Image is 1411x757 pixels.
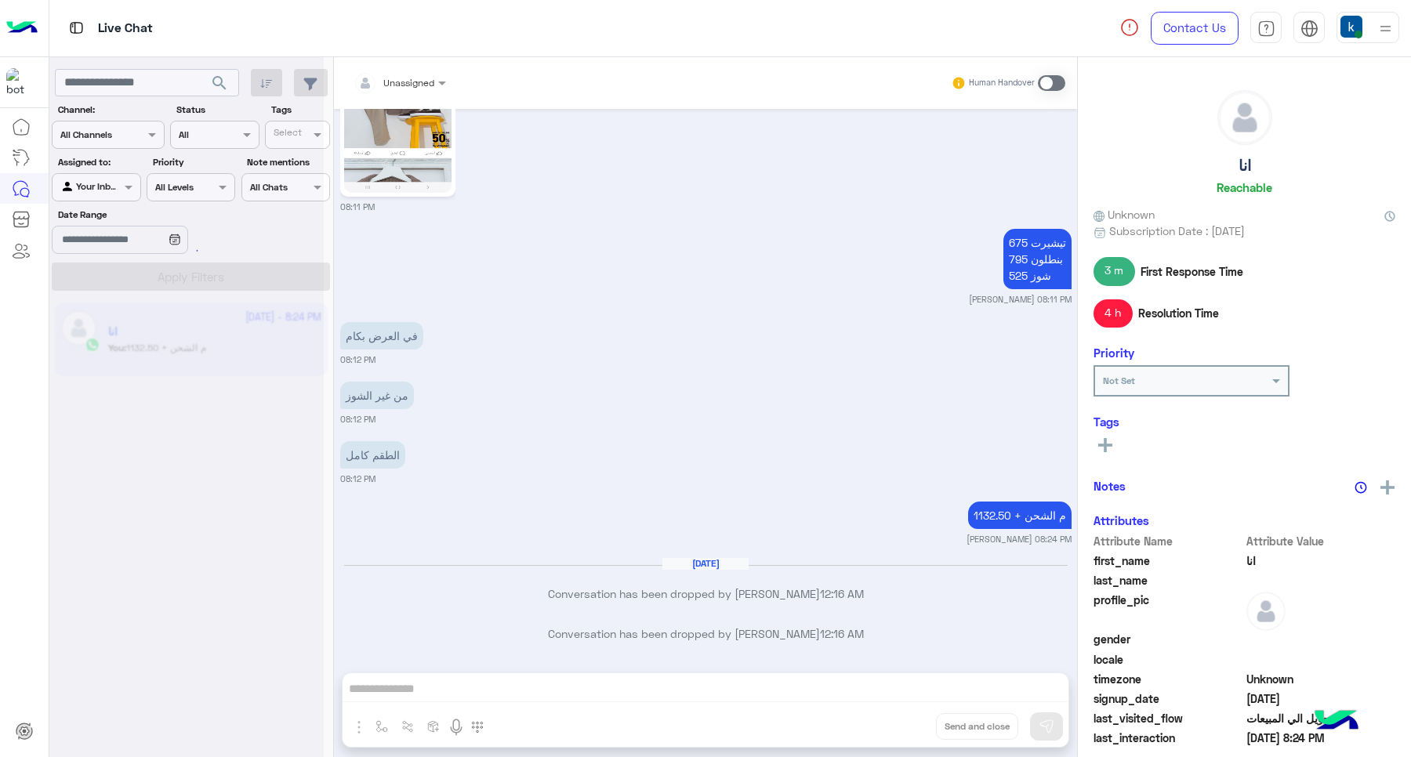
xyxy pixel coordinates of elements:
[1246,552,1396,569] span: انا
[1094,690,1243,707] span: signup_date
[340,322,423,350] p: 23/9/2025, 8:12 PM
[1217,180,1272,194] h6: Reachable
[1094,206,1155,223] span: Unknown
[1120,18,1139,37] img: spinner
[1151,12,1239,45] a: Contact Us
[1340,16,1362,38] img: userImage
[1246,592,1286,631] img: defaultAdmin.png
[1094,533,1243,549] span: Attribute Name
[820,627,864,640] span: 12:16 AM
[1094,346,1134,360] h6: Priority
[1094,513,1149,527] h6: Attributes
[1246,651,1396,668] span: null
[67,18,86,38] img: tab
[1250,12,1282,45] a: tab
[1355,481,1367,494] img: notes
[1094,671,1243,687] span: timezone
[1094,710,1243,726] span: last_visited_flow
[1239,157,1251,175] h5: انا
[6,68,34,96] img: 713415422032625
[340,473,375,485] small: 08:12 PM
[340,585,1072,602] p: Conversation has been dropped by [PERSON_NAME]
[1380,480,1395,494] img: add
[383,77,434,89] span: Unassigned
[1257,20,1275,38] img: tab
[98,18,153,39] p: Live Chat
[6,12,38,45] img: Logo
[340,625,1072,642] p: Conversation has been dropped by [PERSON_NAME]
[1246,690,1396,707] span: 2025-09-23T17:04:44.67Z
[1094,651,1243,668] span: locale
[967,533,1072,545] small: [PERSON_NAME] 08:24 PM
[1094,415,1395,429] h6: Tags
[1246,631,1396,647] span: null
[1003,229,1072,289] p: 23/9/2025, 8:11 PM
[1246,710,1396,726] span: تحويل الي المبيعات
[340,353,375,366] small: 08:12 PM
[1094,730,1243,746] span: last_interaction
[340,441,405,469] p: 23/9/2025, 8:12 PM
[969,293,1072,306] small: [PERSON_NAME] 08:11 PM
[340,413,375,426] small: 08:12 PM
[1094,572,1243,589] span: last_name
[1138,305,1219,321] span: Resolution Time
[1094,592,1243,628] span: profile_pic
[1300,20,1319,38] img: tab
[820,587,864,600] span: 12:16 AM
[1109,223,1245,239] span: Subscription Date : [DATE]
[172,237,200,264] div: loading...
[340,382,414,409] p: 23/9/2025, 8:12 PM
[1094,552,1243,569] span: first_name
[1309,694,1364,749] img: hulul-logo.png
[1218,91,1271,144] img: defaultAdmin.png
[1094,479,1126,493] h6: Notes
[1246,671,1396,687] span: Unknown
[968,502,1072,529] p: 23/9/2025, 8:24 PM
[936,713,1018,740] button: Send and close
[662,558,749,569] h6: [DATE]
[1246,533,1396,549] span: Attribute Value
[1094,631,1243,647] span: gender
[271,125,302,143] div: Select
[1246,730,1396,746] span: 2025-09-23T17:24:18.589Z
[1094,257,1135,285] span: 3 m
[1376,19,1395,38] img: profile
[1141,263,1243,280] span: First Response Time
[969,77,1035,89] small: Human Handover
[1094,299,1133,328] span: 4 h
[340,201,375,213] small: 08:11 PM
